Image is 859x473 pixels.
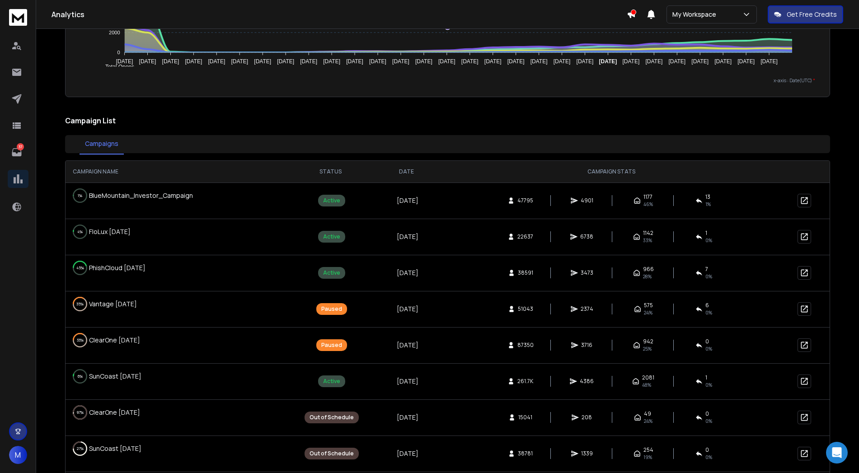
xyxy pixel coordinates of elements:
p: 6 % [78,372,83,381]
p: 37 [17,143,24,150]
span: 51043 [518,305,533,313]
h1: Analytics [52,9,627,20]
td: [DATE] [381,436,432,472]
span: 0 % [705,309,712,316]
p: 33 % [77,336,84,345]
tspan: [DATE] [323,58,340,65]
td: SunCoast [DATE] [66,364,210,389]
span: 33 % [643,237,652,244]
span: 2374 [581,305,593,313]
span: 1 [705,374,707,381]
span: 25 % [643,345,652,352]
td: [DATE] [381,291,432,327]
tspan: [DATE] [254,58,271,65]
tspan: [DATE] [415,58,432,65]
td: FloLux [DATE] [66,219,210,244]
span: 24 % [644,417,652,425]
span: 208 [582,414,592,421]
td: PhishCloud [DATE] [66,255,210,281]
div: Active [318,267,345,279]
tspan: [DATE] [715,58,732,65]
td: BlueMountain_Investor_Campaign [66,183,210,208]
div: Active [318,375,345,387]
tspan: [DATE] [692,58,709,65]
span: 49 [644,410,651,417]
td: Vantage [DATE] [66,291,210,317]
span: 0 [705,446,709,454]
span: 47795 [517,197,533,204]
tspan: 2000 [109,30,120,35]
span: 3716 [581,342,592,349]
tspan: [DATE] [116,58,133,65]
td: [DATE] [381,399,432,436]
th: CAMPAIGN STATS [432,161,790,183]
td: [DATE] [381,255,432,291]
tspan: [DATE] [484,58,502,65]
td: [DATE] [381,219,432,255]
span: 2081 [642,374,654,381]
span: 1177 [643,193,652,201]
tspan: [DATE] [646,58,663,65]
tspan: [DATE] [530,58,548,65]
span: 254 [643,446,653,454]
span: 1339 [581,450,593,457]
span: 19 % [643,454,652,461]
span: 261.7K [517,378,533,385]
span: 4901 [581,197,593,204]
p: 27 % [77,444,84,453]
span: 0 [705,410,709,417]
tspan: [DATE] [139,58,156,65]
tspan: [DATE] [507,58,525,65]
button: M [9,446,27,464]
span: 6 [705,302,709,309]
tspan: [DATE] [737,58,755,65]
span: 28 % [643,273,652,280]
tspan: 0 [117,50,120,55]
span: 22637 [517,233,533,240]
th: STATUS [281,161,381,183]
div: Paused [316,303,347,315]
p: My Workspace [672,10,720,19]
p: 45 % [76,263,84,272]
span: 87350 [517,342,534,349]
span: 48 % [642,381,651,389]
p: Get Free Credits [787,10,837,19]
a: 37 [8,143,26,161]
h2: Campaign List [65,115,830,126]
span: 6738 [580,233,593,240]
tspan: [DATE] [599,58,617,65]
td: ClearOne [DATE] [66,328,210,353]
p: 35 % [76,300,84,309]
img: logo [9,9,27,26]
tspan: [DATE] [392,58,409,65]
tspan: [DATE] [185,58,202,65]
div: Paused [316,339,347,351]
td: [DATE] [381,183,432,219]
td: [DATE] [381,363,432,399]
td: ClearOne [DATE] [66,400,210,425]
tspan: [DATE] [369,58,386,65]
span: 0 % [705,273,712,280]
span: 0 % [705,381,712,389]
span: 15041 [518,414,532,421]
tspan: [DATE] [438,58,455,65]
th: DATE [381,161,432,183]
tspan: [DATE] [760,58,778,65]
tspan: [DATE] [669,58,686,65]
span: 0 % [705,454,712,461]
th: CAMPAIGN NAME [66,161,281,183]
button: Campaigns [80,134,124,155]
div: Out of Schedule [305,412,359,423]
p: x-axis : Date(UTC) [80,77,815,84]
span: 1 % [705,201,711,208]
span: 966 [643,266,654,273]
span: 942 [643,338,653,345]
span: 38781 [518,450,533,457]
tspan: [DATE] [231,58,248,65]
tspan: [DATE] [208,58,225,65]
tspan: [DATE] [346,58,363,65]
div: Open Intercom Messenger [826,442,848,464]
span: 24 % [644,309,652,316]
tspan: [DATE] [461,58,479,65]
